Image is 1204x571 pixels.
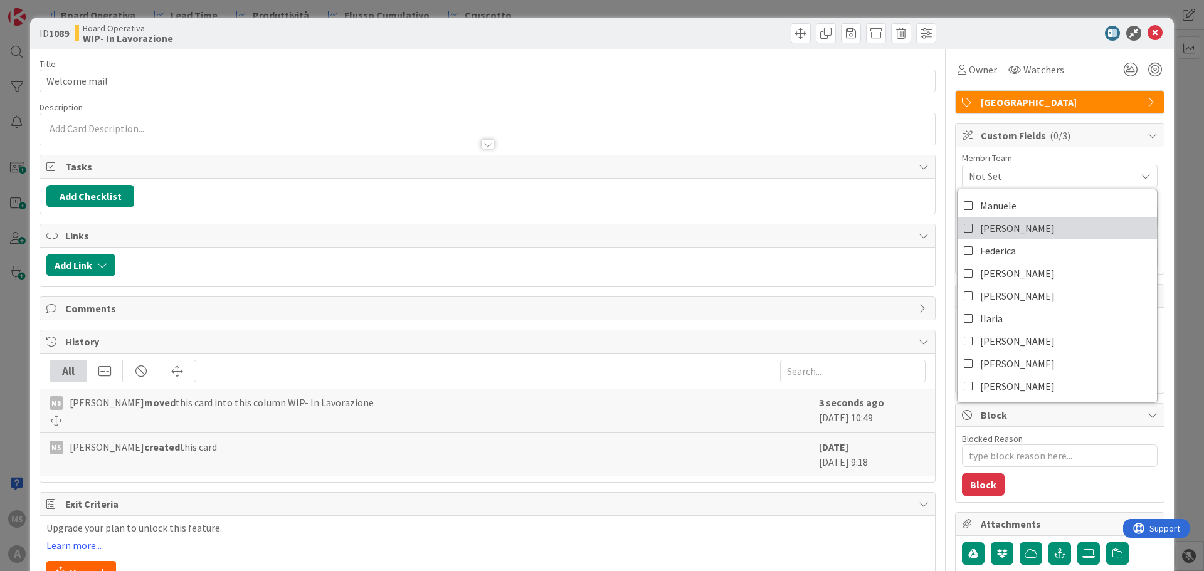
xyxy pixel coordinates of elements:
[981,407,1141,422] span: Block
[70,395,374,410] span: [PERSON_NAME] this card into this column WIP- In Lavorazione
[46,540,102,551] a: Learn more...
[50,441,63,454] div: MS
[962,433,1023,444] label: Blocked Reason
[144,441,180,453] b: created
[65,496,912,511] span: Exit Criteria
[65,159,912,174] span: Tasks
[958,285,1157,307] a: [PERSON_NAME]
[1023,62,1064,77] span: Watchers
[980,377,1055,396] span: [PERSON_NAME]
[958,375,1157,397] a: [PERSON_NAME]
[958,307,1157,330] a: Ilaria
[819,395,926,426] div: [DATE] 10:49
[65,301,912,316] span: Comments
[962,154,1158,162] div: Membri Team
[65,334,912,349] span: History
[980,196,1017,215] span: Manuele
[40,70,936,92] input: type card name here...
[980,354,1055,373] span: [PERSON_NAME]
[83,23,173,33] span: Board Operativa
[980,264,1055,283] span: [PERSON_NAME]
[969,169,1136,184] span: Not Set
[50,360,87,382] div: All
[819,441,848,453] b: [DATE]
[980,286,1055,305] span: [PERSON_NAME]
[819,439,926,469] div: [DATE] 9:18
[958,262,1157,285] a: [PERSON_NAME]
[962,473,1005,496] button: Block
[980,241,1016,260] span: Federica
[70,439,217,454] span: [PERSON_NAME] this card
[26,2,57,17] span: Support
[980,332,1055,350] span: [PERSON_NAME]
[981,95,1141,110] span: [GEOGRAPHIC_DATA]
[958,352,1157,375] a: [PERSON_NAME]
[46,254,115,276] button: Add Link
[144,396,176,409] b: moved
[65,228,912,243] span: Links
[980,219,1055,238] span: [PERSON_NAME]
[969,62,997,77] span: Owner
[40,102,83,113] span: Description
[958,217,1157,239] a: [PERSON_NAME]
[46,185,134,207] button: Add Checklist
[958,194,1157,217] a: Manuele
[958,239,1157,262] a: Federica
[819,396,884,409] b: 3 seconds ago
[40,58,56,70] label: Title
[980,309,1003,328] span: Ilaria
[958,330,1157,352] a: [PERSON_NAME]
[83,33,173,43] b: WIP- In Lavorazione
[1050,129,1070,142] span: ( 0/3 )
[780,360,926,382] input: Search...
[49,27,69,39] b: 1089
[40,26,69,41] span: ID
[981,128,1141,143] span: Custom Fields
[981,516,1141,532] span: Attachments
[50,396,63,410] div: MS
